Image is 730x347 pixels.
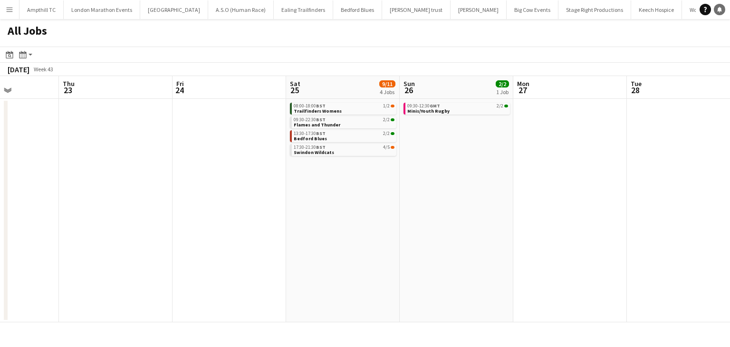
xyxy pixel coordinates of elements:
button: [PERSON_NAME] [451,0,507,19]
span: Minis/Youth Rugby [407,108,450,114]
span: Bedford Blues [294,135,327,142]
span: 28 [629,85,642,96]
span: GMT [430,103,440,109]
span: 4/5 [383,145,390,150]
span: 24 [175,85,184,96]
span: 2/2 [383,117,390,122]
button: A.S.O (Human Race) [208,0,274,19]
span: 25 [288,85,300,96]
button: Ealing Trailfinders [274,0,333,19]
span: 13:30-17:30 [294,131,326,136]
div: 09:30-12:30GMT2/2Minis/Youth Rugby [403,103,510,116]
button: [GEOGRAPHIC_DATA] [140,0,208,19]
span: BST [316,130,326,136]
a: 13:30-17:30BST2/2Bedford Blues [294,130,394,141]
span: Week 43 [31,66,55,73]
span: 23 [61,85,75,96]
div: 09:30-22:30BST2/2Flames and Thunder [290,116,396,130]
span: 2/2 [383,131,390,136]
span: 08:00-18:00 [294,104,326,108]
a: 17:30-21:30BST4/5Swindon Wildcats [294,144,394,155]
span: 4/5 [391,146,394,149]
a: 09:30-22:30BST2/2Flames and Thunder [294,116,394,127]
span: BST [316,103,326,109]
button: London Marathon Events [64,0,140,19]
span: BST [316,144,326,150]
span: Fri [176,79,184,88]
span: Swindon Wildcats [294,149,334,155]
button: Stage Right Productions [558,0,631,19]
button: Bedford Blues [333,0,382,19]
span: 2/2 [391,132,394,135]
span: 2/2 [497,104,503,108]
span: 2/2 [496,80,509,87]
span: 1/2 [391,105,394,107]
span: 2/2 [504,105,508,107]
span: 1/2 [383,104,390,108]
span: 17:30-21:30 [294,145,326,150]
button: Ampthill TC [19,0,64,19]
div: 13:30-17:30BST2/2Bedford Blues [290,130,396,144]
button: Big Cow Events [507,0,558,19]
div: [DATE] [8,65,29,74]
span: BST [316,116,326,123]
span: 09:30-22:30 [294,117,326,122]
div: 4 Jobs [380,88,395,96]
div: 1 Job [496,88,509,96]
a: 08:00-18:00BST1/2Trailfinders Womens [294,103,394,114]
button: [PERSON_NAME] trust [382,0,451,19]
span: Flames and Thunder [294,122,340,128]
button: Wolf Runs [682,0,720,19]
div: 08:00-18:00BST1/2Trailfinders Womens [290,103,396,116]
span: Trailfinders Womens [294,108,342,114]
button: Keech Hospice [631,0,682,19]
div: 17:30-21:30BST4/5Swindon Wildcats [290,144,396,158]
span: Sun [403,79,415,88]
span: 9/11 [379,80,395,87]
span: Sat [290,79,300,88]
span: Mon [517,79,529,88]
span: 27 [516,85,529,96]
span: Tue [631,79,642,88]
span: 26 [402,85,415,96]
span: Thu [63,79,75,88]
a: 09:30-12:30GMT2/2Minis/Youth Rugby [407,103,508,114]
span: 09:30-12:30 [407,104,440,108]
span: 2/2 [391,118,394,121]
